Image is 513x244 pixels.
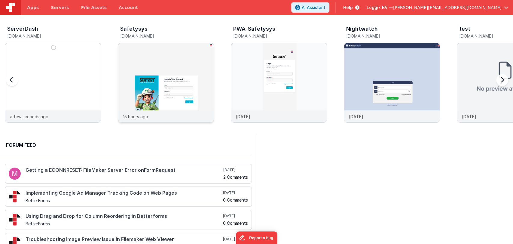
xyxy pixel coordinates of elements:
img: 295_2.png [9,190,21,202]
h5: 0 Comments [223,198,248,202]
iframe: Marker.io feedback button [236,231,277,244]
button: Loggix BV — [PERSON_NAME][EMAIL_ADDRESS][DOMAIN_NAME] [367,5,508,11]
span: Apps [27,5,39,11]
p: [DATE] [462,113,476,120]
h3: Safetysys [120,26,148,32]
img: 295_2.png [9,214,21,226]
a: Using Drag and Drop for Column Reordering in Betterforms BetterForms [DATE] 0 Comments [5,210,252,230]
h4: Troubleshooting Image Preview Issue in Filemaker Web Viewer [26,237,222,242]
h5: [DOMAIN_NAME] [120,34,214,38]
h5: [DOMAIN_NAME] [346,34,440,38]
h4: Using Drag and Drop for Column Reordering in Betterforms [26,214,222,219]
h2: Forum Feed [6,141,246,149]
h3: ServerDash [7,26,38,32]
h5: BetterForms [26,198,222,203]
img: 100.png [9,168,21,180]
h4: Getting a ECONNRESET: FileMaker Server Error onFormRequest [26,168,222,173]
p: [DATE] [236,113,250,120]
h3: PWA_Safetysys [233,26,275,32]
h5: BetterForms [26,221,222,226]
span: AI Assistant [302,5,325,11]
span: [PERSON_NAME][EMAIL_ADDRESS][DOMAIN_NAME] [393,5,502,11]
a: Implementing Google Ad Manager Tracking Code on Web Pages BetterForms [DATE] 0 Comments [5,187,252,207]
h3: Nightwatch [346,26,378,32]
span: Help [343,5,353,11]
p: 15 hours ago [123,113,148,120]
h5: 0 Comments [223,221,248,225]
h5: 2 Comments [223,175,248,179]
h5: [DATE] [223,237,248,242]
span: Servers [51,5,69,11]
h5: [DATE] [223,190,248,195]
h5: [DATE] [223,214,248,218]
h4: Implementing Google Ad Manager Tracking Code on Web Pages [26,190,222,196]
h5: [DOMAIN_NAME] [233,34,327,38]
p: [DATE] [349,113,363,120]
button: AI Assistant [291,2,329,13]
h5: [DATE] [223,168,248,172]
span: Loggix BV — [367,5,393,11]
a: Getting a ECONNRESET: FileMaker Server Error onFormRequest [DATE] 2 Comments [5,164,252,184]
h5: [DOMAIN_NAME] [7,34,101,38]
span: File Assets [81,5,107,11]
h3: test [459,26,470,32]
